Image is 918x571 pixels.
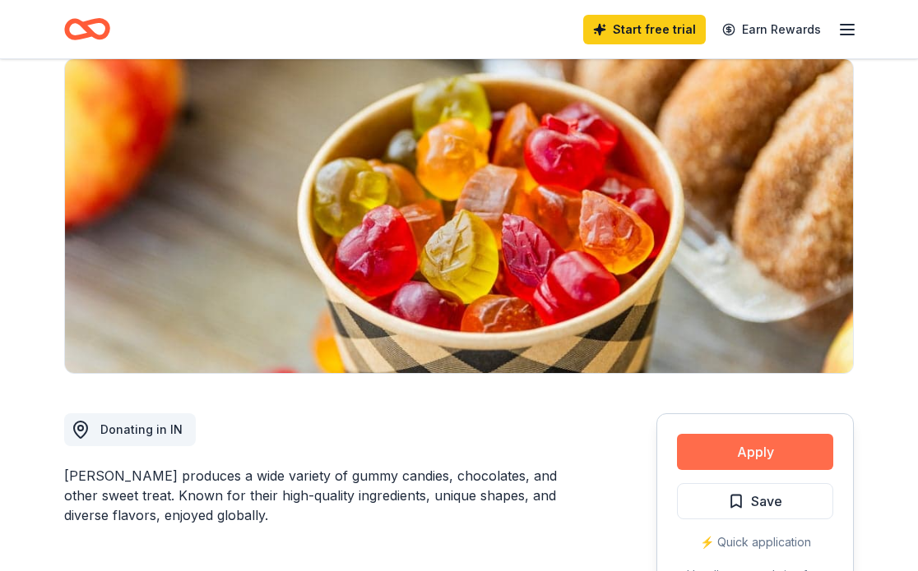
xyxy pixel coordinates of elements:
[65,59,853,373] img: Image for Albanese
[677,532,833,552] div: ⚡️ Quick application
[64,466,577,525] div: [PERSON_NAME] produces a wide variety of gummy candies, chocolates, and other sweet treat. Known ...
[677,434,833,470] button: Apply
[712,15,831,44] a: Earn Rewards
[100,422,183,436] span: Donating in IN
[677,483,833,519] button: Save
[64,10,110,48] a: Home
[751,490,782,512] span: Save
[583,15,706,44] a: Start free trial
